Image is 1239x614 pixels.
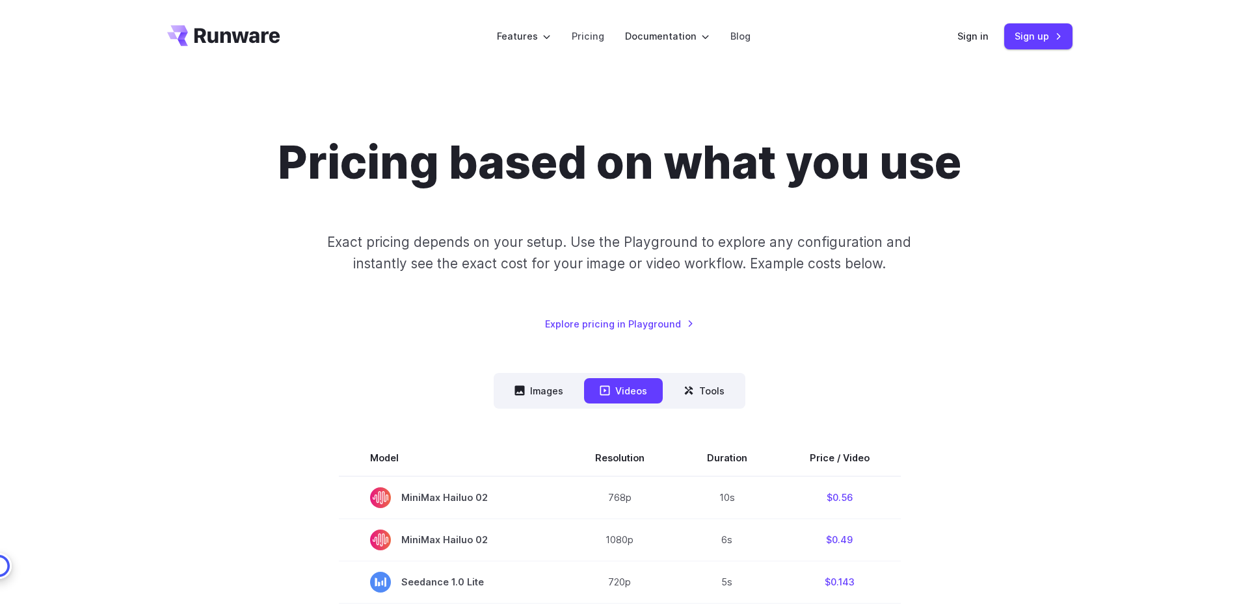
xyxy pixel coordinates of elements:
td: 6s [676,518,779,561]
a: Blog [730,29,751,44]
button: Images [499,378,579,403]
th: Price / Video [779,440,901,476]
span: MiniMax Hailuo 02 [370,530,533,550]
p: Exact pricing depends on your setup. Use the Playground to explore any configuration and instantl... [302,231,936,275]
td: $0.49 [779,518,901,561]
button: Tools [668,378,740,403]
td: 10s [676,476,779,519]
button: Videos [584,378,663,403]
td: 5s [676,561,779,603]
span: MiniMax Hailuo 02 [370,487,533,508]
td: 1080p [564,518,676,561]
a: Go to / [167,25,280,46]
td: 720p [564,561,676,603]
label: Features [497,29,551,44]
td: $0.56 [779,476,901,519]
h1: Pricing based on what you use [278,135,961,190]
a: Explore pricing in Playground [545,316,694,331]
span: Seedance 1.0 Lite [370,572,533,593]
a: Sign up [1004,23,1072,49]
th: Duration [676,440,779,476]
td: 768p [564,476,676,519]
label: Documentation [625,29,710,44]
a: Sign in [957,29,989,44]
th: Resolution [564,440,676,476]
td: $0.143 [779,561,901,603]
th: Model [339,440,564,476]
a: Pricing [572,29,604,44]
